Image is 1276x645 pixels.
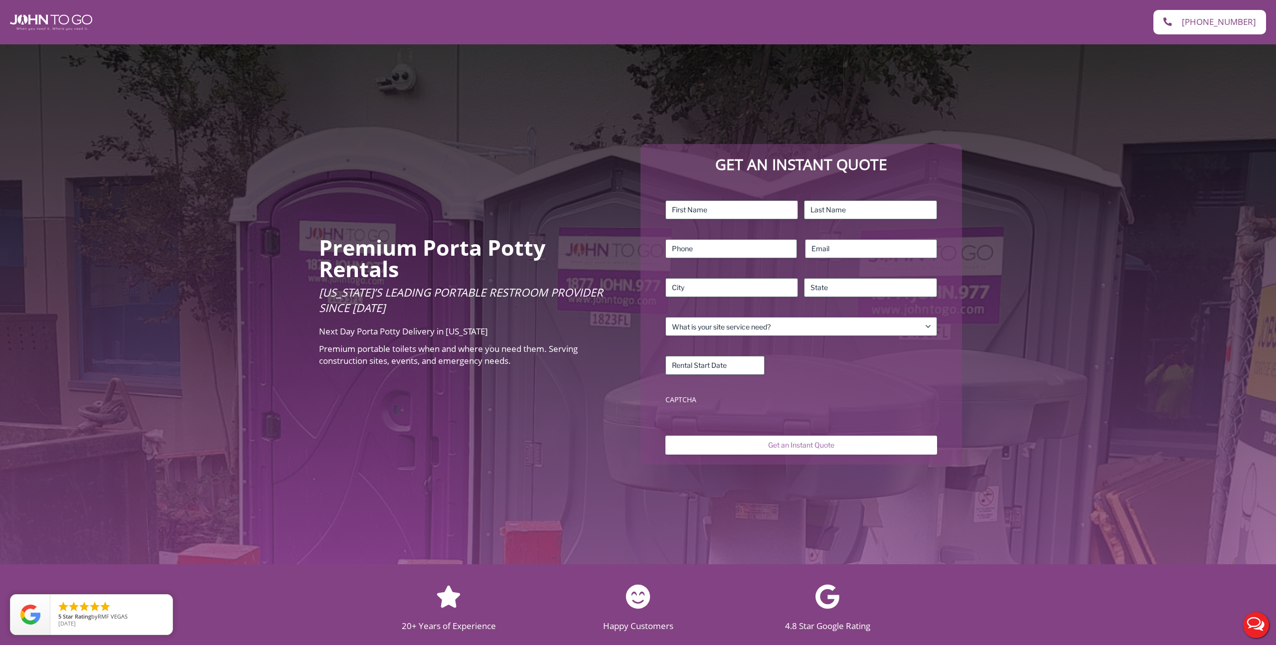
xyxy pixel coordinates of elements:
[1182,17,1256,27] span: [PHONE_NUMBER]
[804,278,937,297] input: State
[1236,605,1276,645] button: Live Chat
[665,239,797,258] input: Phone
[58,613,61,620] span: 5
[319,285,603,315] span: [US_STATE]’s Leading Portable Restroom Provider Since [DATE]
[319,325,488,337] span: Next Day Porta Potty Delivery in [US_STATE]
[58,614,164,621] span: by
[63,613,91,620] span: Star Rating
[20,605,40,625] img: Review Rating
[804,200,937,219] input: Last Name
[89,601,101,613] li: 
[364,622,533,630] h2: 20+ Years of Experience
[10,14,92,30] img: John To Go
[665,356,765,375] input: Rental Start Date
[68,601,80,613] li: 
[99,601,111,613] li: 
[98,613,128,620] span: RMF VEGAS
[743,622,912,630] h2: 4.8 Star Google Rating
[319,237,626,280] h2: Premium Porta Potty Rentals
[665,200,798,219] input: First Name
[650,154,952,175] p: Get an Instant Quote
[78,601,90,613] li: 
[58,620,76,627] span: [DATE]
[665,395,937,405] label: CAPTCHA
[805,239,937,258] input: Email
[553,622,723,630] h2: Happy Customers
[665,278,798,297] input: City
[57,601,69,613] li: 
[1153,10,1266,34] a: [PHONE_NUMBER]
[665,436,937,455] input: Get an Instant Quote
[319,343,578,366] span: Premium portable toilets when and where you need them. Serving construction sites, events, and em...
